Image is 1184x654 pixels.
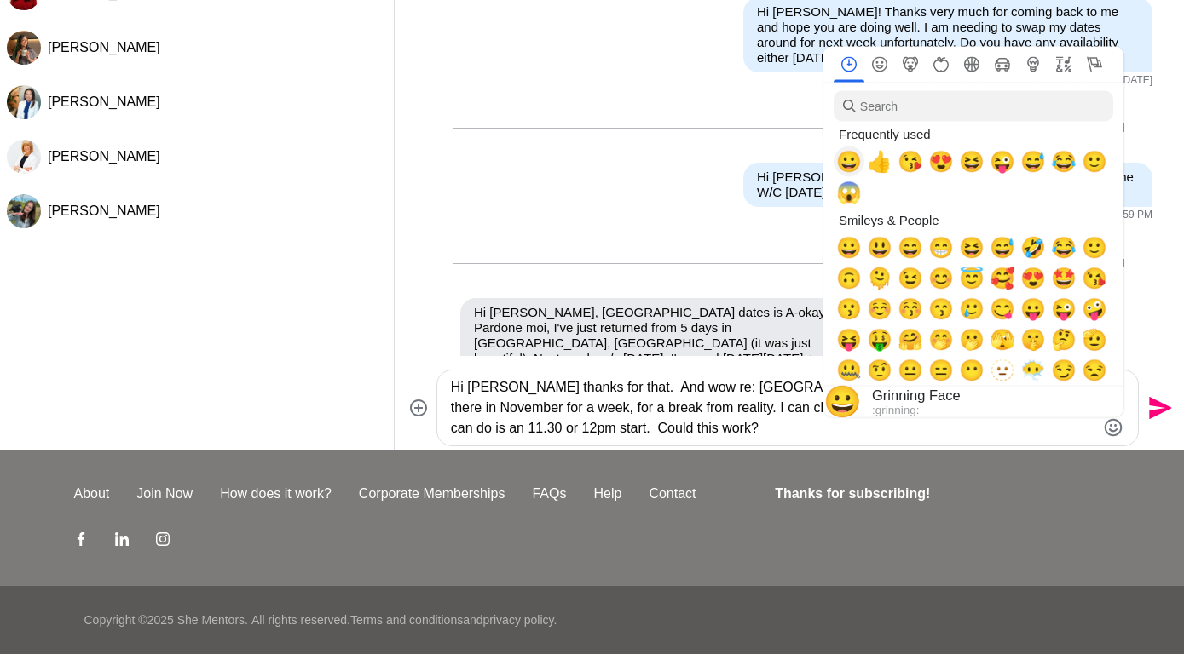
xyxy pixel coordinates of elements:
a: About [61,484,124,504]
a: Help [580,484,635,504]
span: [PERSON_NAME] [48,204,160,218]
textarea: Type your message [451,377,1095,439]
a: Contact [635,484,709,504]
img: K [7,140,41,174]
p: All rights reserved. and . [251,611,557,629]
a: LinkedIn [115,531,129,552]
p: Hi [PERSON_NAME], [GEOGRAPHIC_DATA] dates is A-okay! Pardone moi, I've just returned from 5 days ... [474,305,856,397]
span: [PERSON_NAME] [48,149,160,163]
p: Hi [PERSON_NAME]! Thanks very much for coming back to me and hope you are doing well. I am needin... [757,4,1139,66]
img: J [7,85,41,119]
div: Amy Logg [7,194,41,228]
div: Kat Millar [7,140,41,174]
span: [PERSON_NAME] [48,95,160,109]
a: How does it work? [206,484,345,504]
img: A [7,31,41,65]
p: Hi [PERSON_NAME], circling back on our meeting. How about the W/C [DATE]? [757,169,1139,200]
img: A [7,194,41,228]
time: 2025-08-06T11:18:50.987Z [1120,74,1152,88]
a: FAQs [518,484,580,504]
button: Emoji picker [1103,417,1123,438]
div: Amy Cunliffe [7,31,41,65]
div: Jennifer Trinh [7,85,41,119]
a: privacy policy [483,613,554,627]
span: [PERSON_NAME] [48,40,160,54]
a: Corporate Memberships [345,484,519,504]
p: Copyright © 2025 She Mentors . [84,611,248,629]
button: Send [1139,389,1177,427]
a: Terms and conditions [350,613,463,627]
a: Instagram [156,531,170,552]
h4: Thanks for subscribing! [775,484,1100,504]
a: Facebook [74,531,88,552]
a: Join Now [123,484,206,504]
